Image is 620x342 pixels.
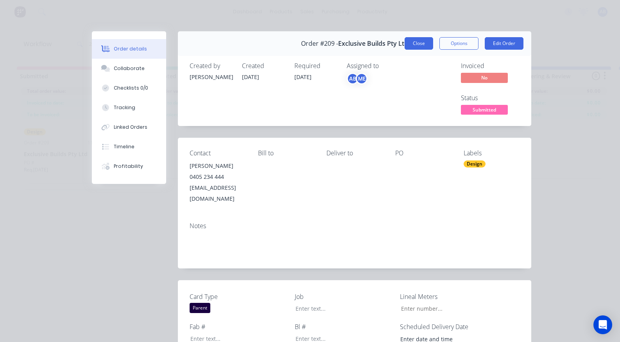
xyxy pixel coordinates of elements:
div: Invoiced [461,62,520,70]
button: ABME [347,73,367,85]
div: [PERSON_NAME] [190,160,245,171]
button: Close [405,37,433,50]
div: Contact [190,149,245,157]
div: Collaborate [114,65,145,72]
button: Timeline [92,137,166,157]
div: Assigned to [347,62,425,70]
div: Design [464,160,486,167]
span: Order #209 - [301,40,338,47]
div: Checklists 0/0 [114,85,148,92]
div: Created [242,62,285,70]
label: Bl # [295,322,392,331]
div: Deliver to [326,149,382,157]
div: Profitability [114,163,143,170]
label: Lineal Meters [400,292,498,301]
div: Linked Orders [114,124,147,131]
div: PO [395,149,451,157]
div: Open Intercom Messenger [593,315,612,334]
button: Options [439,37,478,50]
div: [EMAIL_ADDRESS][DOMAIN_NAME] [190,182,245,204]
div: 0405 234 444 [190,171,245,182]
span: Exclusive Builds Pty Ltd [338,40,408,47]
div: Tracking [114,104,135,111]
span: [DATE] [294,73,312,81]
span: No [461,73,508,83]
button: Collaborate [92,59,166,78]
label: Scheduled Delivery Date [400,322,498,331]
input: Enter number... [394,303,498,315]
div: Bill to [258,149,314,157]
div: Created by [190,62,233,70]
div: Required [294,62,337,70]
label: Fab # [190,322,287,331]
label: Job [295,292,392,301]
div: ME [356,73,367,85]
button: Linked Orders [92,117,166,137]
label: Card Type [190,292,287,301]
button: Edit Order [485,37,523,50]
span: Submitted [461,105,508,115]
div: Notes [190,222,520,230]
div: Parent [190,303,210,313]
div: Timeline [114,143,134,150]
div: AB [347,73,358,85]
button: Order details [92,39,166,59]
button: Profitability [92,157,166,176]
button: Checklists 0/0 [92,78,166,98]
div: [PERSON_NAME]0405 234 444[EMAIL_ADDRESS][DOMAIN_NAME] [190,160,245,204]
div: Status [461,94,520,102]
span: [DATE] [242,73,259,81]
button: Tracking [92,98,166,117]
div: [PERSON_NAME] [190,73,233,81]
div: Labels [464,149,520,157]
button: Submitted [461,105,508,117]
div: Order details [114,45,147,52]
